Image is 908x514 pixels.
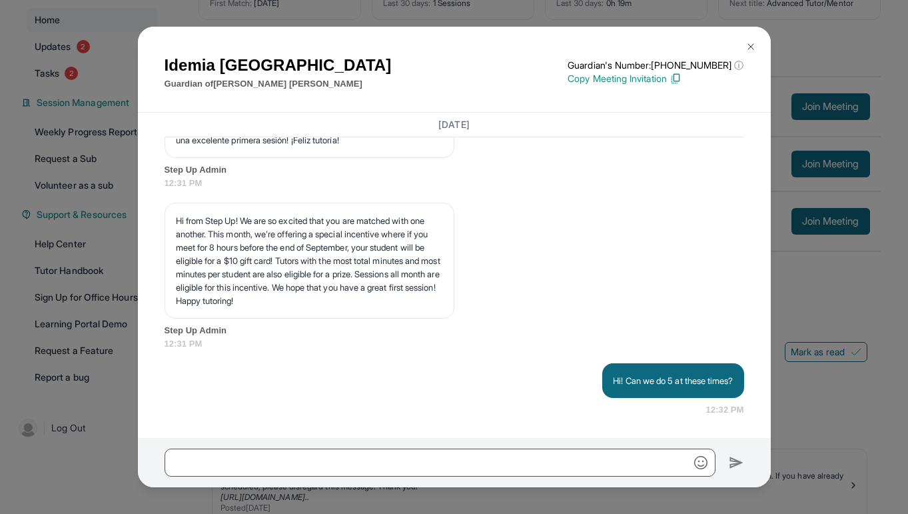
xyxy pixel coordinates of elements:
[165,324,744,337] span: Step Up Admin
[670,73,681,85] img: Copy Icon
[176,214,443,307] p: Hi from Step Up! We are so excited that you are matched with one another. This month, we’re offer...
[165,118,744,131] h3: [DATE]
[165,53,392,77] h1: Idemia [GEOGRAPHIC_DATA]
[694,456,707,469] img: Emoji
[729,455,744,471] img: Send icon
[706,403,744,417] span: 12:32 PM
[613,374,733,387] p: Hi! Can we do 5 at these times?
[165,337,744,351] span: 12:31 PM
[734,59,743,72] span: ⓘ
[165,163,744,177] span: Step Up Admin
[568,59,743,72] p: Guardian's Number: [PHONE_NUMBER]
[165,77,392,91] p: Guardian of [PERSON_NAME] [PERSON_NAME]
[165,177,744,190] span: 12:31 PM
[568,72,743,85] p: Copy Meeting Invitation
[745,41,756,52] img: Close Icon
